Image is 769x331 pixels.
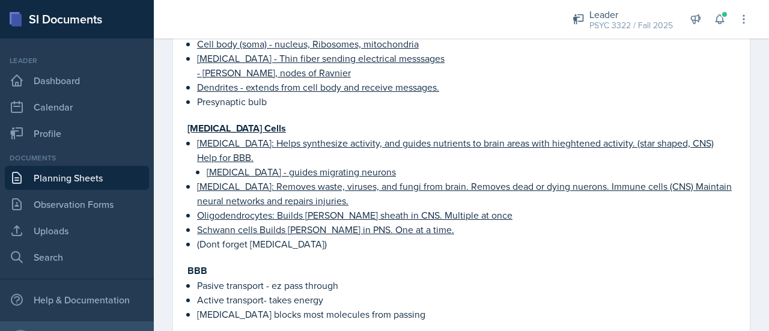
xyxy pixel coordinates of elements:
u: [MEDICAL_DATA] Cells [187,121,286,135]
p: [MEDICAL_DATA] blocks most molecules from passing [197,307,735,321]
u: Dendrites - extends from cell body and receive messages. [197,80,439,94]
p: (Dont forget [MEDICAL_DATA]) [197,237,735,251]
a: Profile [5,121,149,145]
div: Help & Documentation [5,288,149,312]
div: Leader [589,7,673,22]
div: Documents [5,153,149,163]
strong: BBB [187,264,207,278]
a: Calendar [5,95,149,119]
p: Presynaptic bulb [197,94,735,109]
a: Observation Forms [5,192,149,216]
div: PSYC 3322 / Fall 2025 [589,19,673,32]
u: [MEDICAL_DATA] - Thin fiber sending electrical messsages [197,52,445,65]
u: - [PERSON_NAME], nodes of Ravnier [197,66,351,79]
u: Schwann cells Builds [PERSON_NAME] in PNS. One at a time. [197,223,454,236]
a: Search [5,245,149,269]
u: Oligodendrocytes: Builds [PERSON_NAME] sheath in CNS. Multiple at once [197,208,512,222]
u: [MEDICAL_DATA] - guides migrating neurons [207,165,396,178]
a: Uploads [5,219,149,243]
a: Planning Sheets [5,166,149,190]
u: Cell body (soma) - nucleus, Ribosomes, mitochondria [197,37,419,50]
u: [MEDICAL_DATA]: Removes waste, viruses, and fungi from brain. Removes dead or dying nuerons. Immu... [197,180,732,207]
a: Dashboard [5,68,149,93]
u: [MEDICAL_DATA]: Helps synthesize activity, and guides nutrients to brain areas with hieghtened ac... [197,136,714,164]
div: Leader [5,55,149,66]
p: Pasive transport - ez pass through [197,278,735,293]
p: Active transport- takes energy [197,293,735,307]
